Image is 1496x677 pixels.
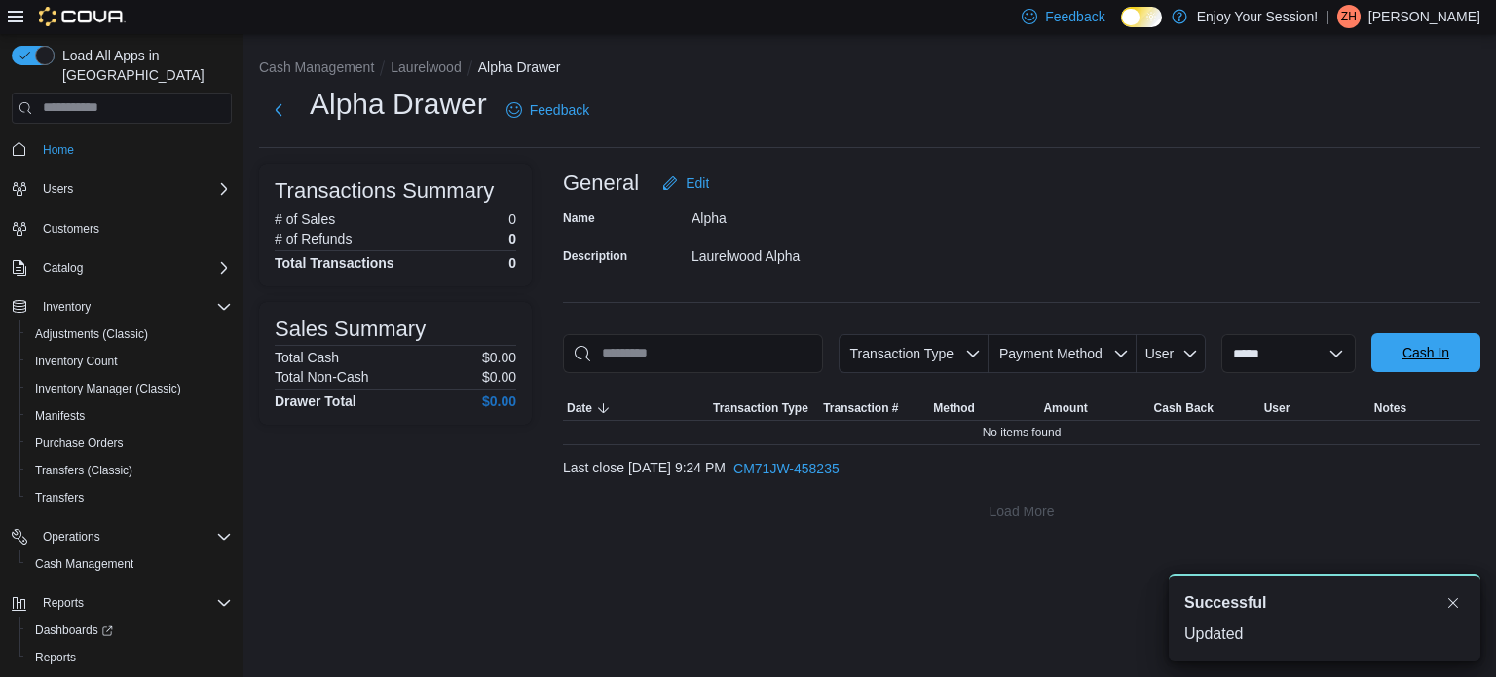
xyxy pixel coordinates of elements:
h4: Total Transactions [275,255,394,271]
button: Manifests [19,402,240,430]
span: Method [933,400,975,416]
div: Zo Harris [1337,5,1361,28]
span: Successful [1184,591,1266,615]
button: Users [4,175,240,203]
span: Dark Mode [1121,27,1122,28]
span: Load More [990,502,1055,521]
span: Inventory [43,299,91,315]
div: Alpha [692,203,953,226]
span: Transfers [35,490,84,506]
p: $0.00 [482,350,516,365]
button: User [1137,334,1206,373]
button: Date [563,396,709,420]
button: Load More [563,492,1480,531]
button: Purchase Orders [19,430,240,457]
h6: Total Non-Cash [275,369,369,385]
span: Payment Method [999,346,1103,361]
p: Enjoy Your Session! [1197,5,1319,28]
button: Inventory [4,293,240,320]
span: Dashboards [35,622,113,638]
span: Feedback [1045,7,1104,26]
input: Dark Mode [1121,7,1162,27]
h1: Alpha Drawer [310,85,487,124]
a: Reports [27,646,84,669]
label: Description [563,248,627,264]
span: Operations [43,529,100,545]
span: Users [35,177,232,201]
label: Name [563,210,595,226]
span: Feedback [530,100,589,120]
h3: General [563,171,639,195]
button: Method [929,396,1039,420]
span: Inventory Manager (Classic) [27,377,232,400]
span: Notes [1374,400,1406,416]
span: Amount [1043,400,1087,416]
button: CM71JW-458235 [726,449,847,488]
span: Home [43,142,74,158]
a: Dashboards [19,617,240,644]
a: Dashboards [27,619,121,642]
p: 0 [508,211,516,227]
a: Purchase Orders [27,432,131,455]
span: ZH [1341,5,1357,28]
span: Adjustments (Classic) [27,322,232,346]
span: Reports [35,591,232,615]
p: $0.00 [482,369,516,385]
span: Cash In [1402,343,1449,362]
span: No items found [983,425,1062,440]
h6: Total Cash [275,350,339,365]
button: Cash Management [259,59,374,75]
span: Home [35,137,232,162]
button: Transaction Type [709,396,819,420]
div: Notification [1184,591,1465,615]
button: Operations [4,523,240,550]
button: Edit [654,164,717,203]
input: This is a search bar. As you type, the results lower in the page will automatically filter. [563,334,823,373]
span: User [1264,400,1290,416]
a: Inventory Manager (Classic) [27,377,189,400]
a: Home [35,138,82,162]
span: User [1145,346,1175,361]
button: Inventory [35,295,98,319]
span: Edit [686,173,709,193]
a: Transfers (Classic) [27,459,140,482]
a: Transfers [27,486,92,509]
h6: # of Refunds [275,231,352,246]
button: Adjustments (Classic) [19,320,240,348]
span: Reports [43,595,84,611]
span: Customers [43,221,99,237]
p: 0 [508,231,516,246]
a: Customers [35,217,107,241]
button: Catalog [35,256,91,280]
button: Transaction # [819,396,929,420]
button: Operations [35,525,108,548]
button: Notes [1370,396,1480,420]
span: Adjustments (Classic) [35,326,148,342]
button: Home [4,135,240,164]
button: Dismiss toast [1441,591,1465,615]
button: Reports [19,644,240,671]
a: Feedback [499,91,597,130]
span: Inventory Manager (Classic) [35,381,181,396]
button: Transfers (Classic) [19,457,240,484]
span: CM71JW-458235 [733,459,840,478]
span: Transaction Type [849,346,954,361]
span: Cash Back [1154,400,1214,416]
span: Inventory Count [35,354,118,369]
button: Amount [1039,396,1149,420]
button: Alpha Drawer [478,59,561,75]
div: Last close [DATE] 9:24 PM [563,449,1480,488]
button: Cash Management [19,550,240,578]
span: Purchase Orders [27,432,232,455]
span: Cash Management [27,552,232,576]
span: Dashboards [27,619,232,642]
a: Cash Management [27,552,141,576]
button: Cash Back [1150,396,1260,420]
p: [PERSON_NAME] [1368,5,1480,28]
nav: An example of EuiBreadcrumbs [259,57,1480,81]
span: Cash Management [35,556,133,572]
span: Transfers (Classic) [27,459,232,482]
button: Inventory Count [19,348,240,375]
span: Load All Apps in [GEOGRAPHIC_DATA] [55,46,232,85]
button: Users [35,177,81,201]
